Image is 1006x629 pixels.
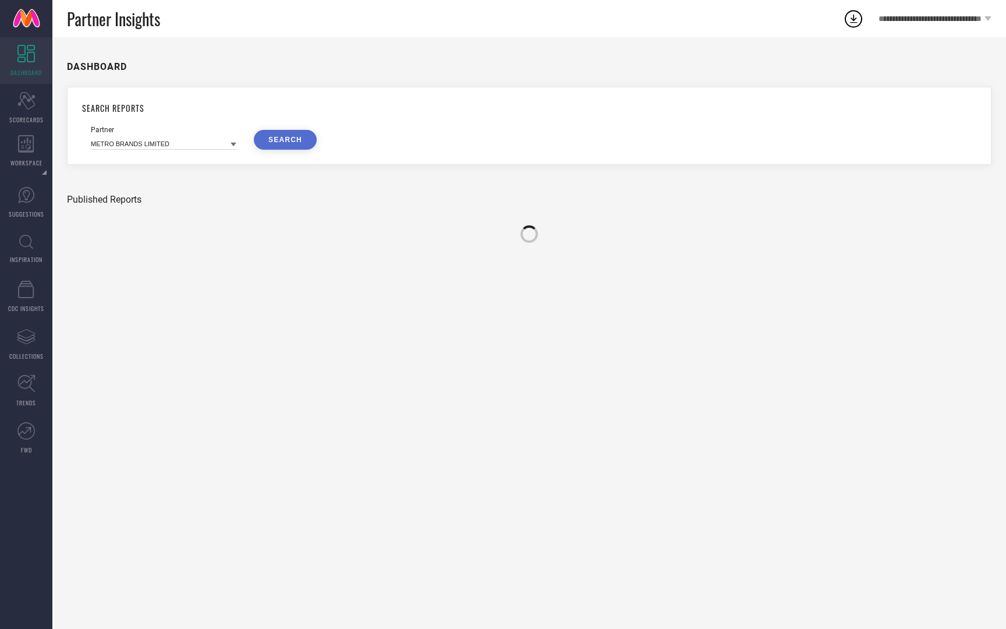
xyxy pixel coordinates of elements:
[9,210,44,218] span: SUGGESTIONS
[82,102,976,114] h1: SEARCH REPORTS
[67,7,160,31] span: Partner Insights
[843,8,864,29] div: Open download list
[10,68,42,77] span: DASHBOARD
[91,126,236,134] div: Partner
[21,446,32,454] span: FWD
[254,130,317,150] button: SEARCH
[16,398,36,407] span: TRENDS
[8,304,44,313] span: CDC INSIGHTS
[9,115,44,124] span: SCORECARDS
[9,352,44,361] span: COLLECTIONS
[67,194,991,205] div: Published Reports
[67,61,127,72] h1: DASHBOARD
[10,255,42,264] span: INSPIRATION
[10,158,42,167] span: WORKSPACE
